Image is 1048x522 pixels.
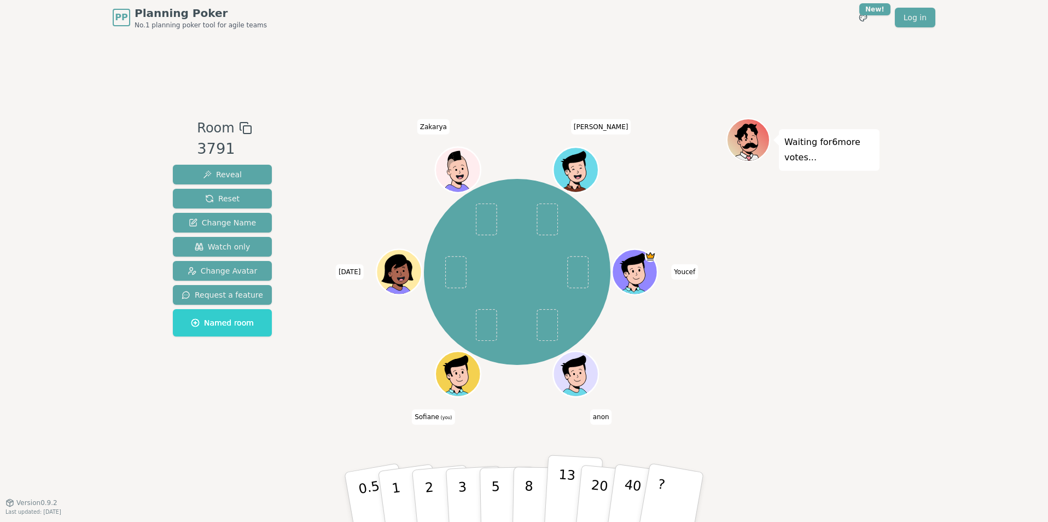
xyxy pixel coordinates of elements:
[671,264,698,280] span: Click to change your name
[189,217,256,228] span: Change Name
[590,409,612,425] span: Click to change your name
[203,169,242,180] span: Reveal
[182,289,263,300] span: Request a feature
[439,415,452,420] span: (you)
[412,409,455,425] span: Click to change your name
[188,265,258,276] span: Change Avatar
[437,353,480,396] button: Click to change your avatar
[173,261,272,281] button: Change Avatar
[336,264,364,280] span: Click to change your name
[173,309,272,337] button: Named room
[417,119,450,135] span: Click to change your name
[191,317,254,328] span: Named room
[645,251,656,262] span: Youcef is the host
[197,118,234,138] span: Room
[571,119,631,135] span: Click to change your name
[173,165,272,184] button: Reveal
[135,5,267,21] span: Planning Poker
[173,189,272,208] button: Reset
[16,498,57,507] span: Version 0.9.2
[173,285,272,305] button: Request a feature
[205,193,240,204] span: Reset
[859,3,890,15] div: New!
[853,8,873,27] button: New!
[197,138,252,160] div: 3791
[784,135,874,165] p: Waiting for 6 more votes...
[135,21,267,30] span: No.1 planning poker tool for agile teams
[113,5,267,30] a: PPPlanning PokerNo.1 planning poker tool for agile teams
[195,241,251,252] span: Watch only
[5,509,61,515] span: Last updated: [DATE]
[895,8,935,27] a: Log in
[173,213,272,233] button: Change Name
[173,237,272,257] button: Watch only
[5,498,57,507] button: Version0.9.2
[115,11,127,24] span: PP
